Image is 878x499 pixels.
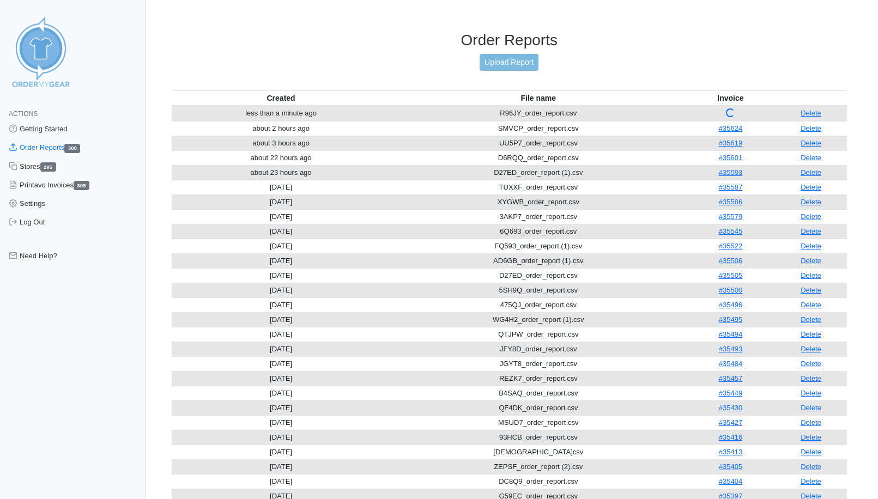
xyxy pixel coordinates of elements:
[391,165,686,180] td: D27ED_order_report (1).csv
[391,371,686,386] td: REZK7_order_report.csv
[801,168,821,177] a: Delete
[391,150,686,165] td: D6RQQ_order_report.csv
[391,90,686,106] th: File name
[391,356,686,371] td: JGYT8_order_report.csv
[172,474,391,489] td: [DATE]
[719,257,742,265] a: #35506
[391,297,686,312] td: 475QJ_order_report.csv
[801,477,821,485] a: Delete
[391,474,686,489] td: DC8Q9_order_report.csv
[391,253,686,268] td: AD6GB_order_report (1).csv
[719,286,742,294] a: #35500
[172,224,391,239] td: [DATE]
[172,312,391,327] td: [DATE]
[801,271,821,279] a: Delete
[801,154,821,162] a: Delete
[686,90,775,106] th: Invoice
[172,386,391,400] td: [DATE]
[391,312,686,327] td: WG4H2_order_report (1).csv
[172,268,391,283] td: [DATE]
[172,106,391,121] td: less than a minute ago
[391,209,686,224] td: 3AKP7_order_report.csv
[172,297,391,312] td: [DATE]
[801,257,821,265] a: Delete
[172,136,391,150] td: about 3 hours ago
[391,459,686,474] td: ZEPSF_order_report (2).csv
[801,418,821,427] a: Delete
[801,242,821,250] a: Delete
[801,139,821,147] a: Delete
[719,448,742,456] a: #35413
[391,180,686,194] td: TUXXF_order_report.csv
[391,136,686,150] td: UU5P7_order_report.csv
[172,342,391,356] td: [DATE]
[719,227,742,235] a: #35545
[719,212,742,221] a: #35579
[801,374,821,382] a: Delete
[391,224,686,239] td: 6Q693_order_report.csv
[391,283,686,297] td: 5SH9Q_order_report.csv
[172,121,391,136] td: about 2 hours ago
[391,400,686,415] td: QF4DK_order_report.csv
[719,330,742,338] a: #35494
[801,315,821,324] a: Delete
[172,165,391,180] td: about 23 hours ago
[391,430,686,445] td: 93HCB_order_report.csv
[801,330,821,338] a: Delete
[801,389,821,397] a: Delete
[719,301,742,309] a: #35496
[391,106,686,121] td: R96JY_order_report.csv
[172,371,391,386] td: [DATE]
[719,315,742,324] a: #35495
[801,198,821,206] a: Delete
[719,389,742,397] a: #35449
[391,342,686,356] td: JFY8D_order_report.csv
[391,121,686,136] td: SMVCP_order_report.csv
[801,227,821,235] a: Delete
[719,418,742,427] a: #35427
[391,194,686,209] td: XYGWB_order_report.csv
[801,360,821,368] a: Delete
[719,345,742,353] a: #35493
[172,445,391,459] td: [DATE]
[801,183,821,191] a: Delete
[391,268,686,283] td: D27ED_order_report.csv
[391,386,686,400] td: B4SAQ_order_report.csv
[801,124,821,132] a: Delete
[172,253,391,268] td: [DATE]
[801,463,821,471] a: Delete
[719,433,742,441] a: #35416
[719,463,742,471] a: #35405
[172,180,391,194] td: [DATE]
[40,162,56,172] span: 295
[801,301,821,309] a: Delete
[719,271,742,279] a: #35505
[172,209,391,224] td: [DATE]
[801,286,821,294] a: Delete
[719,477,742,485] a: #35404
[172,150,391,165] td: about 22 hours ago
[801,433,821,441] a: Delete
[719,139,742,147] a: #35619
[719,198,742,206] a: #35586
[9,110,38,118] span: Actions
[172,90,391,106] th: Created
[719,154,742,162] a: #35601
[391,415,686,430] td: MSUD7_order_report.csv
[801,212,821,221] a: Delete
[74,181,89,190] span: 305
[801,109,821,117] a: Delete
[172,194,391,209] td: [DATE]
[172,239,391,253] td: [DATE]
[719,183,742,191] a: #35587
[391,445,686,459] td: [DEMOGRAPHIC_DATA]csv
[172,356,391,371] td: [DATE]
[172,31,847,50] h3: Order Reports
[480,54,538,71] a: Upload Report
[801,404,821,412] a: Delete
[172,400,391,415] td: [DATE]
[719,242,742,250] a: #35522
[801,448,821,456] a: Delete
[719,374,742,382] a: #35457
[801,345,821,353] a: Delete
